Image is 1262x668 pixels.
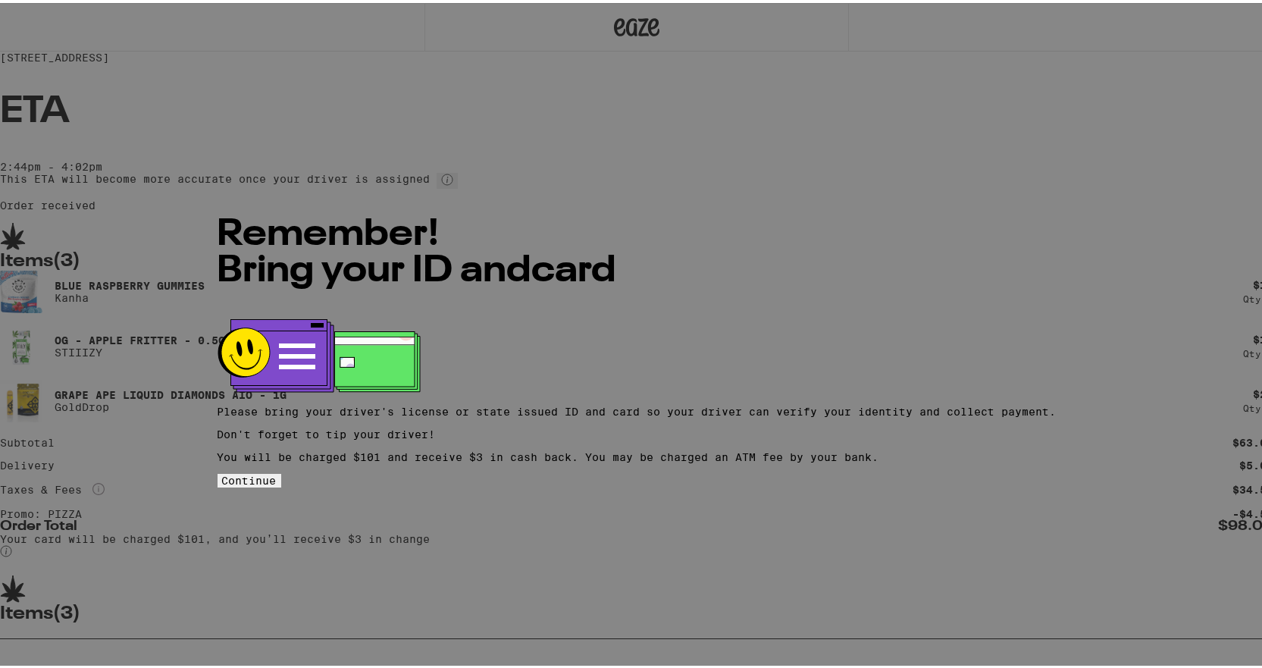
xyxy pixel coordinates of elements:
p: You will be charged $101 and receive $3 in cash back. You may be charged an ATM fee by your bank. [218,448,1057,460]
p: Don't forget to tip your driver! [218,425,1057,437]
p: Please bring your driver's license or state issued ID and card so your driver can verify your ide... [218,403,1057,415]
span: Remember! Bring your ID and card [218,214,617,287]
button: Continue [218,471,281,485]
span: Continue [222,472,277,484]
